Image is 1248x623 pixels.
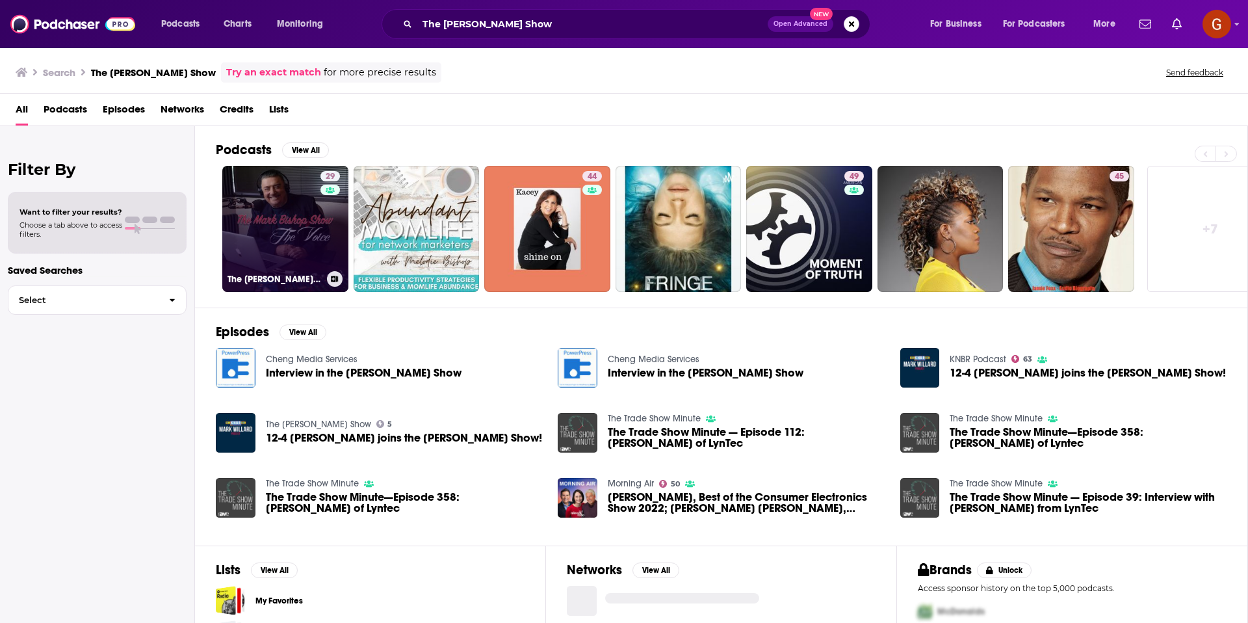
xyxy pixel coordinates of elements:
[266,432,542,444] a: 12-4 Greg Bishop joins the Mark Willard Show!
[950,413,1043,424] a: The Trade Show Minute
[977,563,1032,578] button: Unlock
[588,170,597,183] span: 44
[558,348,597,388] a: Interview in the Mark Bishop Show
[1202,10,1231,38] button: Show profile menu
[950,367,1226,378] a: 12-4 Greg Bishop joins the Mark Willard Show!
[266,419,371,430] a: The Mark Willard Show
[632,563,679,578] button: View All
[1134,13,1156,35] a: Show notifications dropdown
[844,171,864,181] a: 49
[216,142,329,158] a: PodcastsView All
[387,421,392,427] span: 5
[1023,356,1032,362] span: 63
[8,296,159,304] span: Select
[266,354,357,365] a: Cheng Media Services
[608,478,654,489] a: Morning Air
[1003,15,1065,33] span: For Podcasters
[671,481,680,487] span: 50
[8,264,187,276] p: Saved Searches
[918,562,972,578] h2: Brands
[1011,355,1032,363] a: 63
[324,65,436,80] span: for more precise results
[216,478,255,518] img: The Trade Show Minute—Episode 358: Mark Bishop of Lyntec
[152,14,216,34] button: open menu
[268,14,340,34] button: open menu
[266,367,461,378] span: Interview in the [PERSON_NAME] Show
[950,427,1227,449] a: The Trade Show Minute—Episode 358: Mark Bishop of Lyntec
[567,562,622,578] h2: Networks
[220,99,253,126] span: Credits
[251,563,298,578] button: View All
[417,14,768,34] input: Search podcasts, credits, & more...
[608,367,803,378] span: Interview in the [PERSON_NAME] Show
[921,14,998,34] button: open menu
[773,21,827,27] span: Open Advanced
[224,15,252,33] span: Charts
[19,207,122,217] span: Want to filter your results?
[222,166,348,292] a: 29The [PERSON_NAME] Show
[950,354,1006,365] a: KNBR Podcast
[608,367,803,378] a: Interview in the Mark Bishop Show
[567,562,679,578] a: NetworksView All
[900,348,940,388] a: 12-4 Greg Bishop joins the Mark Willard Show!
[558,478,597,518] img: Mark Mastroianni, Best of the Consumer Electronics Show 2022; Bishop Brendan Cahill, Texas Rally ...
[44,99,87,126] a: Podcasts
[810,8,833,20] span: New
[930,15,981,33] span: For Business
[266,432,542,444] span: 12-4 [PERSON_NAME] joins the [PERSON_NAME] Show!
[266,478,359,489] a: The Trade Show Minute
[994,14,1084,34] button: open menu
[900,478,940,518] img: The Trade Show Minute — Episode 39: Interview with Mark Bishop from LynTec
[226,65,321,80] a: Try an exact match
[216,324,326,340] a: EpisodesView All
[19,220,122,239] span: Choose a tab above to access filters.
[950,492,1227,514] span: The Trade Show Minute — Episode 39: Interview with [PERSON_NAME] from LynTec
[16,99,28,126] a: All
[279,325,326,340] button: View All
[266,492,543,514] a: The Trade Show Minute—Episode 358: Mark Bishop of Lyntec
[900,413,940,453] a: The Trade Show Minute—Episode 358: Mark Bishop of Lyntec
[216,324,269,340] h2: Episodes
[161,15,200,33] span: Podcasts
[282,142,329,158] button: View All
[103,99,145,126] a: Episodes
[950,427,1227,449] span: The Trade Show Minute—Episode 358: [PERSON_NAME] of Lyntec
[608,492,885,514] span: [PERSON_NAME], Best of the Consumer Electronics Show 2022; [PERSON_NAME] [PERSON_NAME], [US_STATE...
[10,12,135,36] img: Podchaser - Follow, Share and Rate Podcasts
[746,166,872,292] a: 49
[850,170,859,183] span: 49
[394,9,883,39] div: Search podcasts, credits, & more...
[227,274,322,285] h3: The [PERSON_NAME] Show
[1084,14,1132,34] button: open menu
[216,413,255,453] img: 12-4 Greg Bishop joins the Mark Willard Show!
[608,492,885,514] a: Mark Mastroianni, Best of the Consumer Electronics Show 2022; Bishop Brendan Cahill, Texas Rally ...
[1202,10,1231,38] span: Logged in as gcunningham
[216,348,255,388] img: Interview in the Mark Bishop Show
[768,16,833,32] button: Open AdvancedNew
[1110,171,1129,181] a: 45
[608,427,885,449] a: The Trade Show Minute — Episode 112: Mark Bishop of LynTec
[266,367,461,378] a: Interview in the Mark Bishop Show
[277,15,323,33] span: Monitoring
[320,171,340,181] a: 29
[8,285,187,315] button: Select
[216,142,272,158] h2: Podcasts
[216,586,245,615] a: My Favorites
[558,413,597,453] img: The Trade Show Minute — Episode 112: Mark Bishop of LynTec
[484,166,610,292] a: 44
[43,66,75,79] h3: Search
[918,583,1227,593] p: Access sponsor history on the top 5,000 podcasts.
[376,420,393,428] a: 5
[608,354,699,365] a: Cheng Media Services
[608,427,885,449] span: The Trade Show Minute — Episode 112: [PERSON_NAME] of LynTec
[1093,15,1115,33] span: More
[161,99,204,126] a: Networks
